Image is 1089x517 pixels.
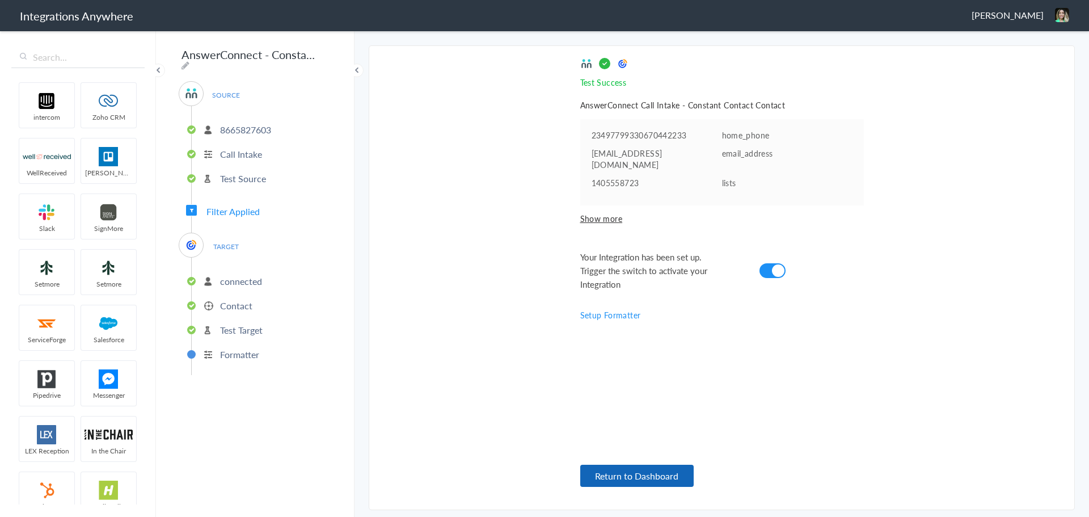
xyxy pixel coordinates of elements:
img: hs-app-logo.svg [85,481,133,500]
span: TARGET [204,239,247,254]
p: home_phone [722,129,852,141]
span: Messenger [81,390,136,400]
img: trello.png [85,147,133,166]
img: constant-contact.svg [184,238,199,252]
h1: Integrations Anywhere [20,8,133,24]
img: target [617,57,629,70]
pre: 1405558723 [592,177,722,188]
button: Return to Dashboard [580,465,694,487]
img: headshot-green-blazer-2024.jpg [1055,8,1069,22]
span: Zoho CRM [81,112,136,122]
pre: [EMAIL_ADDRESS][DOMAIN_NAME] [592,148,722,170]
h5: AnswerConnect Call Intake - Constant Contact Contact [580,99,864,111]
img: source [580,57,593,70]
p: Call Intake [220,148,262,161]
p: 8665827603 [220,123,271,136]
p: connected [220,275,262,288]
span: Your Integration has been set up. Trigger the switch to activate your Integration [580,250,728,291]
pre: 23497799330670442233 [592,129,722,141]
span: Pipedrive [19,390,74,400]
span: In the Chair [81,446,136,456]
img: intercom-logo.svg [23,91,71,111]
p: Formatter [220,348,259,361]
p: email_address [722,148,852,159]
span: Filter Applied [206,205,260,218]
span: Setmore [81,279,136,289]
img: FBM.png [85,369,133,389]
span: [PERSON_NAME] [81,168,136,178]
img: setmoreNew.jpg [85,258,133,278]
span: ServiceForge [19,335,74,344]
p: Test Target [220,323,263,337]
span: Slack [19,224,74,233]
input: Search... [11,47,145,68]
p: Test Success [580,77,864,88]
span: LEX Reception [19,446,74,456]
img: salesforce-logo.svg [85,314,133,333]
span: HubSpot [19,502,74,511]
span: HelloSells [81,502,136,511]
span: Setmore [19,279,74,289]
span: intercom [19,112,74,122]
img: setmoreNew.jpg [23,258,71,278]
span: [PERSON_NAME] [972,9,1044,22]
img: slack-logo.svg [23,203,71,222]
span: Show more [580,213,864,224]
img: signmore-logo.png [85,203,133,222]
a: Setup Formatter [580,309,641,321]
p: Contact [220,299,252,312]
img: answerconnect-logo.svg [184,86,199,100]
p: lists [722,177,852,188]
img: inch-logo.svg [85,425,133,444]
p: Test Source [220,172,266,185]
img: pipedrive.png [23,369,71,389]
span: Salesforce [81,335,136,344]
img: hubspot-logo.svg [23,481,71,500]
span: SOURCE [204,87,247,103]
span: WellReceived [19,168,74,178]
img: wr-logo.svg [23,147,71,166]
img: serviceforge-icon.png [23,314,71,333]
img: lex-app-logo.svg [23,425,71,444]
span: SignMore [81,224,136,233]
img: zoho-logo.svg [85,91,133,111]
